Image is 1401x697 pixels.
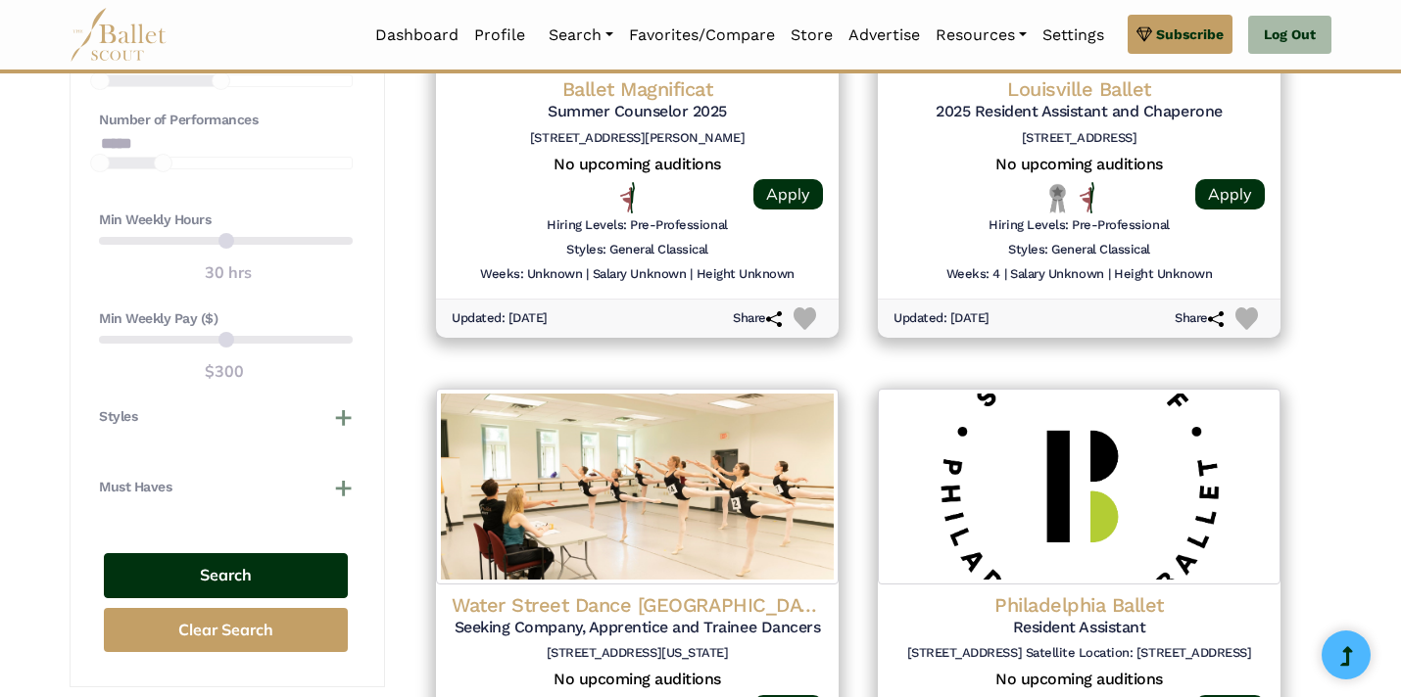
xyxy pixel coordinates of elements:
h4: Styles [99,407,137,427]
img: gem.svg [1136,23,1152,45]
h6: Height Unknown [1114,266,1212,283]
button: Styles [99,407,353,427]
img: Logo [436,389,839,584]
a: Subscribe [1128,15,1232,54]
h5: Seeking Company, Apprentice and Trainee Dancers [452,618,823,638]
img: All [1080,182,1094,213]
button: Must Haves [99,478,353,497]
h5: 2025 Resident Assistant and Chaperone [894,102,1265,122]
a: Apply [753,179,823,209]
h6: | [690,266,693,283]
h6: Salary Unknown [1010,266,1103,283]
h6: [STREET_ADDRESS][US_STATE] [452,645,823,662]
h5: No upcoming auditions [452,155,823,175]
span: Subscribe [1156,23,1224,45]
a: Resources [928,15,1035,56]
h5: Resident Assistant [894,618,1265,638]
button: Clear Search [104,608,348,652]
h4: Ballet Magnificat [452,76,823,102]
h4: Number of Performances [99,111,353,130]
h4: Must Haves [99,478,171,497]
a: Settings [1035,15,1112,56]
img: Heart [1235,307,1258,330]
h6: Styles: General Classical [1008,242,1150,258]
h6: [STREET_ADDRESS] Satellite Location: [STREET_ADDRESS] [894,645,1265,662]
h6: Hiring Levels: Pre-Professional [989,217,1169,234]
h6: [STREET_ADDRESS] [894,130,1265,147]
h4: Min Weekly Pay ($) [99,309,353,329]
h6: Updated: [DATE] [894,310,990,327]
h6: Styles: General Classical [566,242,708,258]
h6: Updated: [DATE] [452,310,548,327]
a: Search [541,15,621,56]
h5: No upcoming auditions [894,155,1265,175]
h6: Height Unknown [697,266,795,283]
h5: No upcoming auditions [452,670,823,690]
a: Favorites/Compare [621,15,783,56]
output: 30 hrs [205,260,252,286]
h6: Weeks: Unknown [480,266,582,283]
h6: Share [1175,310,1224,327]
img: Logo [878,389,1280,584]
img: Heart [794,307,816,330]
output: $300 [205,359,244,385]
h6: Salary Unknown [593,266,686,283]
h6: | [586,266,589,283]
a: Log Out [1248,16,1331,55]
h6: | [1108,266,1111,283]
a: Apply [1195,179,1265,209]
h4: Water Street Dance [GEOGRAPHIC_DATA] [452,592,823,618]
img: Local [1045,183,1070,213]
h6: Share [733,310,782,327]
h6: Weeks: 4 [946,266,1000,283]
a: Store [783,15,841,56]
h4: Philadelphia Ballet [894,592,1265,618]
a: Profile [466,15,533,56]
h6: Hiring Levels: Pre-Professional [547,217,727,234]
h5: Summer Counselor 2025 [452,102,823,122]
h5: No upcoming auditions [894,670,1265,690]
a: Advertise [841,15,928,56]
h4: Min Weekly Hours [99,210,353,230]
h6: | [1004,266,1007,283]
img: All [620,182,635,213]
h4: Louisville Ballet [894,76,1265,102]
button: Search [104,553,348,599]
a: Dashboard [367,15,466,56]
h6: [STREET_ADDRESS][PERSON_NAME] [452,130,823,147]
